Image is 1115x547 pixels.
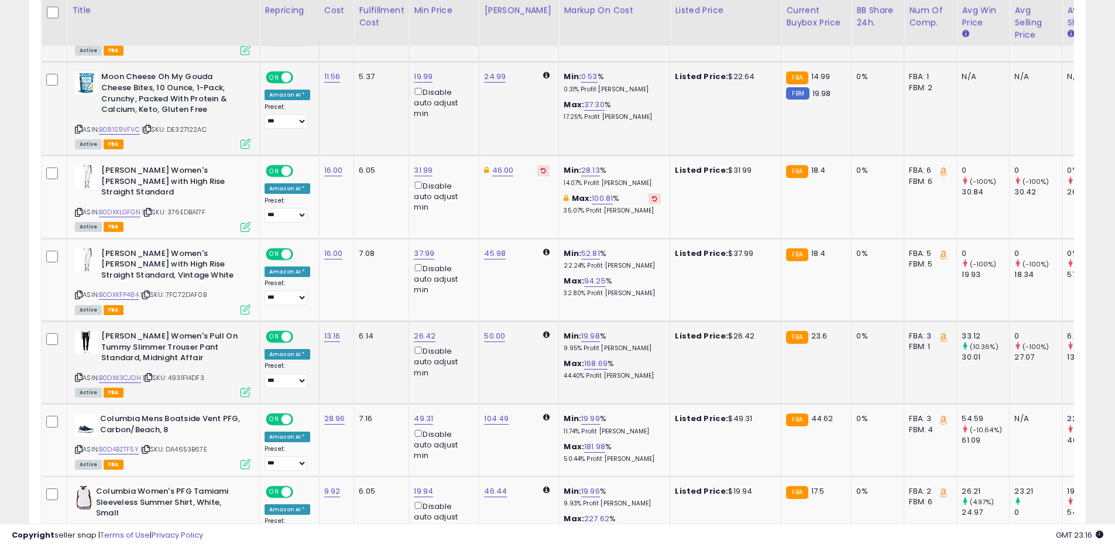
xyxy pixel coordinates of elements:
[414,86,470,119] div: Disable auto adjust min
[675,486,772,497] div: $19.94
[564,165,661,187] div: %
[909,4,952,29] div: Num of Comp.
[811,248,826,259] span: 18.4
[484,486,507,497] a: 46.44
[564,276,661,298] div: %
[909,425,948,435] div: FBM: 4
[564,71,661,93] div: %
[101,71,243,118] b: Moon Cheese Oh My Gouda Cheese Bites, 10 Ounce, 1-Pack, Crunchy, Packed With Protein & Calcium, K...
[291,487,310,497] span: OFF
[152,529,203,541] a: Privacy Policy
[359,486,400,497] div: 6.05
[75,248,98,272] img: 31pDAHpWB3L._SL40_.jpg
[962,413,1009,424] div: 54.59
[324,248,343,259] a: 16.00
[96,486,238,522] b: Columbia Women's PFG Tamiami Sleeveless Summer Shirt, White, Small
[75,222,102,232] span: All listings currently available for purchase on Amazon
[484,330,505,342] a: 50.00
[324,413,345,425] a: 28.96
[414,262,470,296] div: Disable auto adjust min
[564,372,661,380] p: 44.40% Profit [PERSON_NAME]
[962,71,1000,82] div: N/A
[484,71,506,83] a: 24.99
[1014,413,1053,424] div: N/A
[909,486,948,497] div: FBA: 2
[962,486,1009,497] div: 26.21
[75,486,93,510] img: 41eXGG+CnTL._SL40_.jpg
[414,179,470,213] div: Disable auto adjust min
[484,413,509,425] a: 104.49
[909,341,948,352] div: FBM: 1
[564,358,661,380] div: %
[962,352,1009,363] div: 30.01
[142,207,205,217] span: | SKU: 376EDBA17F
[856,165,895,176] div: 0%
[1067,269,1114,280] div: 57.71%
[265,197,310,223] div: Preset:
[581,248,600,259] a: 52.81
[962,187,1009,197] div: 30.84
[1014,331,1062,341] div: 0
[75,331,98,354] img: 31ejNjVFSZL._SL40_.jpg
[267,166,282,176] span: ON
[75,165,98,189] img: 31pDAHpWB3L._SL40_.jpg
[811,71,831,82] span: 14.99
[812,88,831,99] span: 19.98
[100,529,150,541] a: Terms of Use
[856,4,899,29] div: BB Share 24h.
[564,207,661,215] p: 35.07% Profit [PERSON_NAME]
[572,193,592,204] b: Max:
[962,248,1009,259] div: 0
[564,4,665,16] div: Markup on Cost
[564,275,584,286] b: Max:
[100,413,242,438] b: Columbia Mens Boatside Vent PFG, Carbon/Beach, 8
[1014,486,1062,497] div: 23.21
[267,73,282,83] span: ON
[72,4,255,16] div: Title
[786,4,846,29] div: Current Buybox Price
[99,290,139,300] a: B0DXKFP484
[675,413,772,424] div: $49.31
[99,373,141,383] a: B0DXK3CJDH
[265,445,310,471] div: Preset:
[675,413,728,424] b: Listed Price:
[142,125,207,134] span: | SKU: DE327122AC
[1023,342,1049,351] small: (-100%)
[856,413,895,424] div: 0%
[1014,187,1062,197] div: 30.42
[75,139,102,149] span: All listings currently available for purchase on Amazon
[564,165,581,176] b: Min:
[856,331,895,341] div: 0%
[75,413,251,468] div: ASIN:
[592,193,613,204] a: 100.81
[1014,248,1062,259] div: 0
[104,222,123,232] span: FBA
[1014,71,1053,82] div: N/A
[786,87,809,100] small: FBM
[970,177,997,186] small: (-100%)
[909,71,948,82] div: FBA: 1
[581,71,598,83] a: 0.53
[359,71,400,82] div: 5.37
[675,71,728,82] b: Listed Price:
[564,289,661,298] p: 32.80% Profit [PERSON_NAME]
[267,415,282,425] span: ON
[909,413,948,424] div: FBA: 3
[675,248,728,259] b: Listed Price:
[414,4,474,16] div: Min Price
[970,497,994,507] small: (4.97%)
[1023,177,1049,186] small: (-100%)
[564,428,661,436] p: 11.74% Profit [PERSON_NAME]
[786,486,808,499] small: FBA
[581,165,600,176] a: 28.13
[1014,352,1062,363] div: 27.07
[104,460,123,470] span: FBA
[265,432,310,442] div: Amazon AI *
[970,342,999,351] small: (10.36%)
[675,165,772,176] div: $31.99
[970,259,997,269] small: (-100%)
[675,71,772,82] div: $22.64
[291,332,310,342] span: OFF
[1067,413,1114,424] div: 22.8%
[75,305,102,315] span: All listings currently available for purchase on Amazon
